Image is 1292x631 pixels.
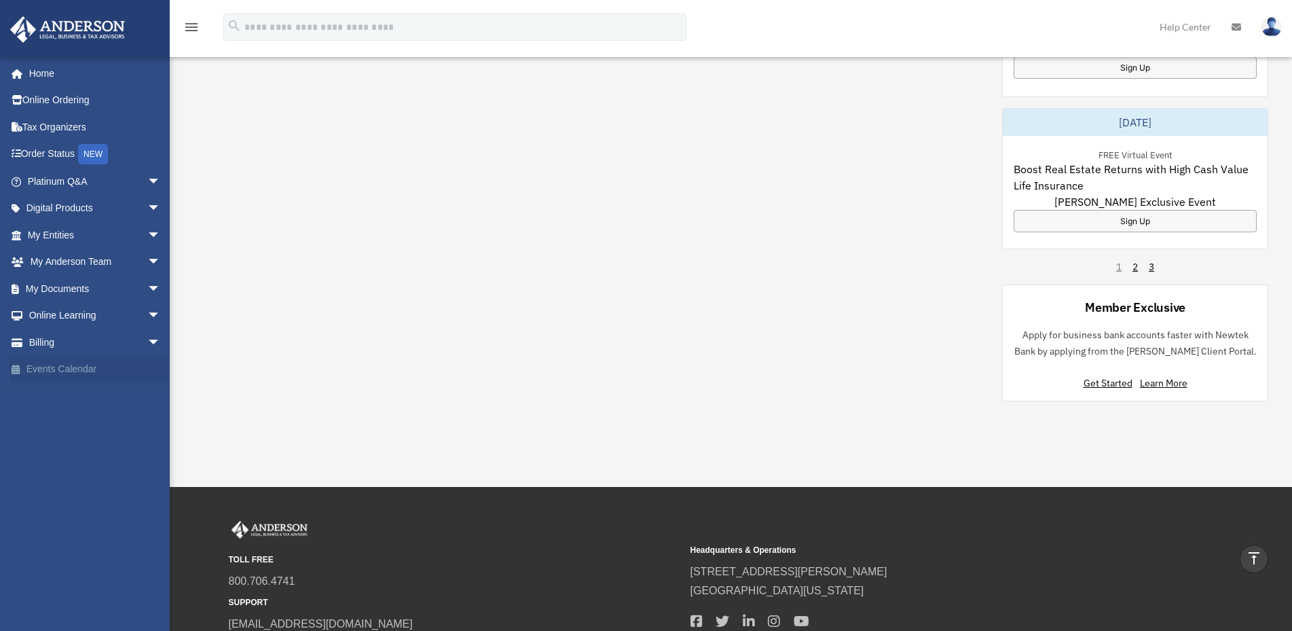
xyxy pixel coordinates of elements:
a: My Entitiesarrow_drop_down [10,221,181,249]
a: Platinum Q&Aarrow_drop_down [10,168,181,195]
small: SUPPORT [229,596,681,610]
a: vertical_align_top [1240,545,1268,573]
span: arrow_drop_down [147,249,174,276]
a: Learn More [1140,377,1187,389]
span: arrow_drop_down [147,275,174,303]
a: Online Learningarrow_drop_down [10,302,181,329]
a: Order StatusNEW [10,141,181,168]
span: arrow_drop_down [147,329,174,357]
span: arrow_drop_down [147,195,174,223]
a: Online Ordering [10,87,181,114]
a: Sign Up [1014,210,1257,232]
a: Events Calendar [10,356,181,383]
span: arrow_drop_down [147,221,174,249]
a: Home [10,60,174,87]
div: [DATE] [1003,109,1268,136]
i: menu [183,19,200,35]
a: My Anderson Teamarrow_drop_down [10,249,181,276]
a: My Documentsarrow_drop_down [10,275,181,302]
small: Headquarters & Operations [690,543,1143,558]
a: 3 [1149,260,1154,274]
div: FREE Virtual Event [1088,147,1183,161]
a: Digital Productsarrow_drop_down [10,195,181,222]
i: search [227,18,242,33]
span: Boost Real Estate Returns with High Cash Value Life Insurance [1014,161,1257,194]
img: User Pic [1261,17,1282,37]
span: [PERSON_NAME] Exclusive Event [1054,194,1216,210]
div: NEW [78,144,108,164]
a: Get Started [1084,377,1138,389]
small: TOLL FREE [229,553,681,567]
a: 800.706.4741 [229,575,295,587]
a: Tax Organizers [10,113,181,141]
a: Billingarrow_drop_down [10,329,181,356]
a: menu [183,24,200,35]
p: Apply for business bank accounts faster with Newtek Bank by applying from the [PERSON_NAME] Clien... [1014,327,1257,360]
img: Anderson Advisors Platinum Portal [6,16,129,43]
a: 2 [1132,260,1138,274]
span: arrow_drop_down [147,168,174,196]
a: [EMAIL_ADDRESS][DOMAIN_NAME] [229,618,413,630]
a: [STREET_ADDRESS][PERSON_NAME] [690,566,887,577]
span: arrow_drop_down [147,302,174,330]
div: Member Exclusive [1085,299,1185,316]
i: vertical_align_top [1246,550,1262,566]
img: Anderson Advisors Platinum Portal [229,521,310,539]
a: [GEOGRAPHIC_DATA][US_STATE] [690,585,864,596]
a: Sign Up [1014,56,1257,79]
